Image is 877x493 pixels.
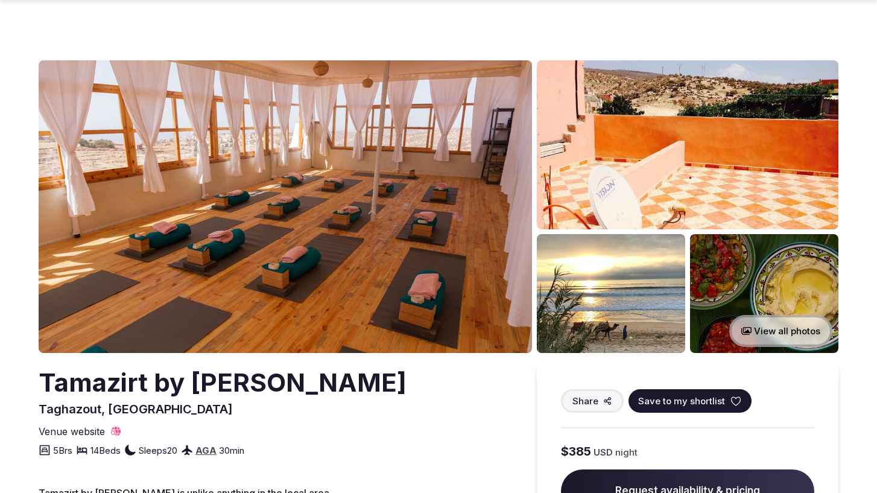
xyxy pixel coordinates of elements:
span: $385 [561,443,591,460]
h2: Tamazirt by [PERSON_NAME] [39,365,407,401]
span: Venue website [39,425,105,438]
span: 14 Beds [90,444,121,457]
span: USD [594,446,613,459]
span: 5 Brs [53,444,72,457]
a: AGA [195,445,217,456]
button: Save to my shortlist [628,389,752,413]
img: Venue gallery photo [537,234,685,353]
span: Taghazout, [GEOGRAPHIC_DATA] [39,402,233,416]
a: Venue website [39,425,122,438]
span: Sleeps 20 [139,444,177,457]
span: Save to my shortlist [638,395,725,407]
img: Venue cover photo [39,60,532,353]
button: View all photos [729,315,832,347]
span: 30 min [219,444,244,457]
span: night [615,446,638,459]
span: Share [572,395,598,407]
button: Share [561,389,624,413]
img: Venue gallery photo [690,234,838,353]
img: Venue gallery photo [537,60,838,229]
